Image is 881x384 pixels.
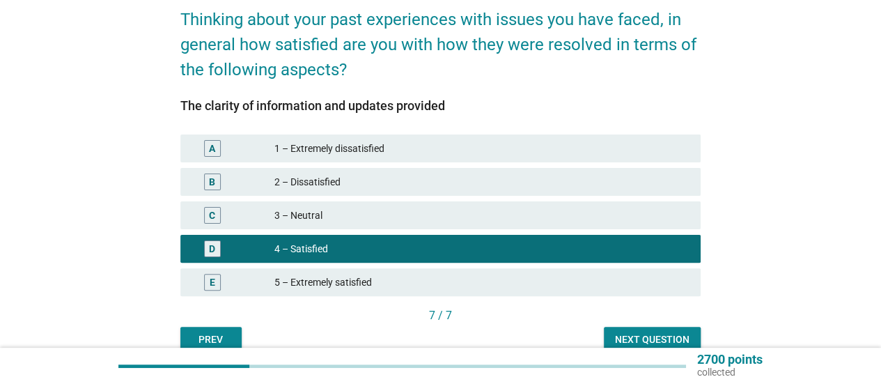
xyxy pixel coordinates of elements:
div: C [209,208,215,223]
div: B [209,175,215,190]
p: collected [697,366,763,378]
div: Prev [192,332,231,347]
div: 7 / 7 [180,307,701,324]
button: Prev [180,327,242,352]
div: 1 – Extremely dissatisfied [274,140,689,157]
button: Next question [604,327,701,352]
div: E [210,275,215,290]
div: 5 – Extremely satisfied [274,274,689,291]
div: 4 – Satisfied [274,240,689,257]
div: Next question [615,332,689,347]
div: The clarity of information and updates provided [180,96,701,115]
div: A [209,141,215,156]
div: 3 – Neutral [274,207,689,224]
div: D [209,242,215,256]
p: 2700 points [697,353,763,366]
div: 2 – Dissatisfied [274,174,689,190]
